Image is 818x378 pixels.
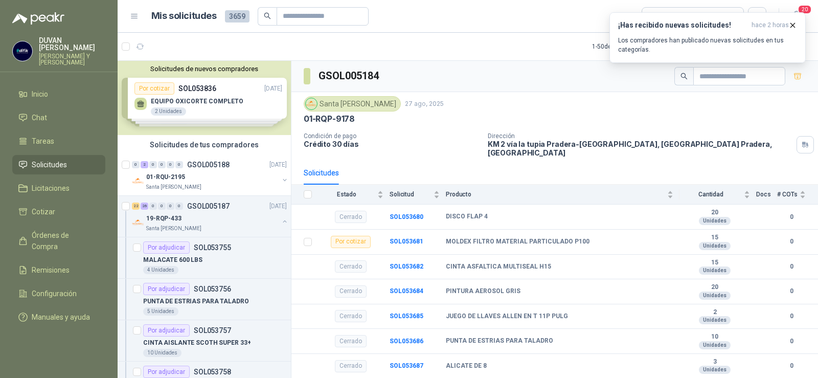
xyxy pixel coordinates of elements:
[777,337,806,346] b: 0
[39,53,105,65] p: [PERSON_NAME] Y [PERSON_NAME]
[335,310,367,322] div: Cerrado
[390,191,431,198] span: Solicitud
[143,241,190,254] div: Por adjudicar
[699,341,731,349] div: Unidades
[146,214,181,224] p: 19-RQP-433
[798,5,812,14] span: 20
[679,308,750,317] b: 2
[146,183,201,191] p: Santa [PERSON_NAME]
[32,312,90,323] span: Manuales y ayuda
[648,11,670,22] div: Todas
[12,12,64,25] img: Logo peakr
[306,98,317,109] img: Company Logo
[679,209,750,217] b: 20
[679,358,750,366] b: 3
[446,213,488,221] b: DISCO FLAP 4
[132,159,289,191] a: 0 2 0 0 0 0 GSOL005188[DATE] Company Logo01-RQU-2195Santa [PERSON_NAME]
[390,287,423,295] a: SOL053684
[143,338,251,348] p: CINTA AISLANTE SCOTH SUPER 33+
[167,203,174,210] div: 0
[39,37,105,51] p: DUVAN [PERSON_NAME]
[777,262,806,272] b: 0
[143,349,181,357] div: 10 Unidades
[304,114,355,124] p: 01-RQP-9178
[146,172,185,182] p: 01-RQU-2195
[777,185,818,205] th: # COTs
[679,185,756,205] th: Cantidad
[32,112,47,123] span: Chat
[609,12,806,63] button: ¡Has recibido nuevas solicitudes!hace 2 horas Los compradores han publicado nuevas solicitudes en...
[446,337,553,345] b: PUNTA DE ESTRIAS PARA TALADRO
[132,203,140,210] div: 22
[318,185,390,205] th: Estado
[32,159,67,170] span: Solicitudes
[390,338,423,345] a: SOL053686
[194,368,231,375] p: SOL053758
[304,167,339,179] div: Solicitudes
[592,38,655,55] div: 1 - 50 de 759
[777,191,798,198] span: # COTs
[699,316,731,324] div: Unidades
[304,132,480,140] p: Condición de pago
[699,292,731,300] div: Unidades
[390,213,423,220] a: SOL053680
[390,362,423,369] a: SOL053687
[679,283,750,292] b: 20
[304,140,480,148] p: Crédito 30 días
[12,155,105,174] a: Solicitudes
[679,234,750,242] b: 15
[12,284,105,303] a: Configuración
[269,202,287,211] p: [DATE]
[699,266,731,275] div: Unidades
[446,313,568,321] b: JUEGO DE LLAVES ALLEN EN T 11P PULG
[12,131,105,151] a: Tareas
[752,21,789,30] span: hace 2 horas
[446,185,679,205] th: Producto
[32,230,96,252] span: Órdenes de Compra
[149,203,157,210] div: 0
[446,263,551,271] b: CINTA ASFALTICA MULTISEAL H15
[143,255,202,265] p: MALACATE 600 LBS
[390,238,423,245] a: SOL053681
[143,297,249,306] p: PUNTA DE ESTRIAS PARA TALADRO
[777,361,806,371] b: 0
[32,136,54,147] span: Tareas
[132,161,140,168] div: 0
[175,203,183,210] div: 0
[132,216,144,229] img: Company Logo
[12,202,105,221] a: Cotizar
[679,259,750,267] b: 15
[319,68,380,84] h3: GSOL005184
[132,175,144,187] img: Company Logo
[787,7,806,26] button: 20
[618,36,797,54] p: Los compradores han publicado nuevas solicitudes en tus categorías.
[390,263,423,270] b: SOL053682
[12,84,105,104] a: Inicio
[118,135,291,154] div: Solicitudes de tus compradores
[32,288,77,299] span: Configuración
[187,203,230,210] p: GSOL005187
[335,260,367,273] div: Cerrado
[151,9,217,24] h1: Mis solicitudes
[446,191,665,198] span: Producto
[446,287,520,296] b: PINTURA AEROSOL GRIS
[194,327,231,334] p: SOL053757
[390,185,446,205] th: Solicitud
[777,237,806,247] b: 0
[143,266,178,274] div: 4 Unidades
[269,160,287,170] p: [DATE]
[141,203,148,210] div: 26
[679,191,742,198] span: Cantidad
[167,161,174,168] div: 0
[32,206,55,217] span: Cotizar
[335,211,367,223] div: Cerrado
[680,73,688,80] span: search
[304,96,401,112] div: Santa [PERSON_NAME]
[12,307,105,327] a: Manuales y ayuda
[118,61,291,135] div: Solicitudes de nuevos compradoresPor cotizarSOL053836[DATE] EQUIPO OXICORTE COMPLETO2 UnidadesPor...
[488,140,792,157] p: KM 2 vía la tupia Pradera-[GEOGRAPHIC_DATA], [GEOGRAPHIC_DATA] Pradera , [GEOGRAPHIC_DATA]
